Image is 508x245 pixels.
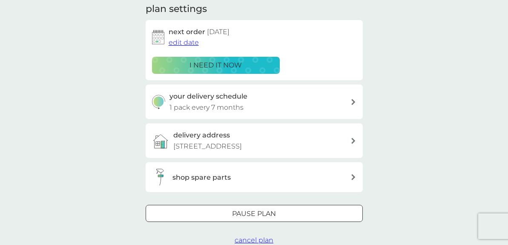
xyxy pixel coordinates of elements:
[146,162,363,192] button: shop spare parts
[189,60,242,71] p: i need it now
[146,3,207,16] h2: plan settings
[146,205,363,222] button: Pause plan
[207,28,230,36] span: [DATE]
[152,57,280,74] button: i need it now
[146,123,363,158] a: delivery address[STREET_ADDRESS]
[169,26,230,38] h2: next order
[232,208,276,219] p: Pause plan
[146,85,363,119] button: your delivery schedule1 pack every 7 months
[173,141,242,152] p: [STREET_ADDRESS]
[169,102,244,113] p: 1 pack every 7 months
[173,130,230,141] h3: delivery address
[172,172,231,183] h3: shop spare parts
[169,91,247,102] h3: your delivery schedule
[169,38,199,47] span: edit date
[235,236,273,244] span: cancel plan
[169,37,199,48] button: edit date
